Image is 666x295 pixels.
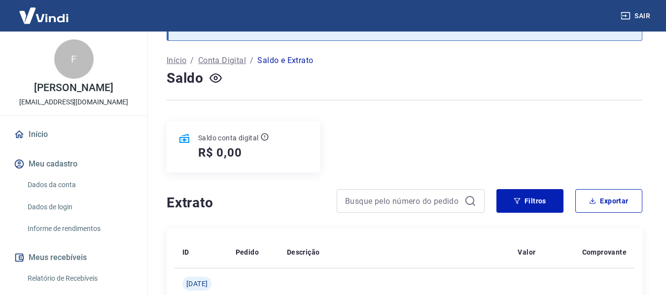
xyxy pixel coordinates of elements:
a: Informe de rendimentos [24,219,136,239]
input: Busque pelo número do pedido [345,194,460,208]
img: Vindi [12,0,76,31]
a: Início [167,55,186,66]
h4: Extrato [167,193,325,213]
p: / [190,55,194,66]
span: [DATE] [186,279,208,289]
p: Valor [518,247,535,257]
h4: Saldo [167,68,204,88]
button: Sair [619,7,654,25]
p: [EMAIL_ADDRESS][DOMAIN_NAME] [19,97,128,107]
button: Filtros [496,189,563,213]
a: Relatório de Recebíveis [24,268,136,289]
button: Exportar [575,189,642,213]
button: Meu cadastro [12,153,136,175]
p: / [250,55,253,66]
p: Saldo conta digital [198,133,259,143]
p: [PERSON_NAME] [34,83,113,93]
div: F [54,39,94,79]
p: Comprovante [582,247,627,257]
h5: R$ 0,00 [198,145,242,161]
a: Conta Digital [198,55,246,66]
a: Dados de login [24,197,136,217]
p: Descrição [287,247,320,257]
a: Dados da conta [24,175,136,195]
p: Pedido [236,247,259,257]
button: Meus recebíveis [12,247,136,268]
p: Saldo e Extrato [257,55,313,66]
p: ID [182,247,189,257]
a: Início [12,124,136,145]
